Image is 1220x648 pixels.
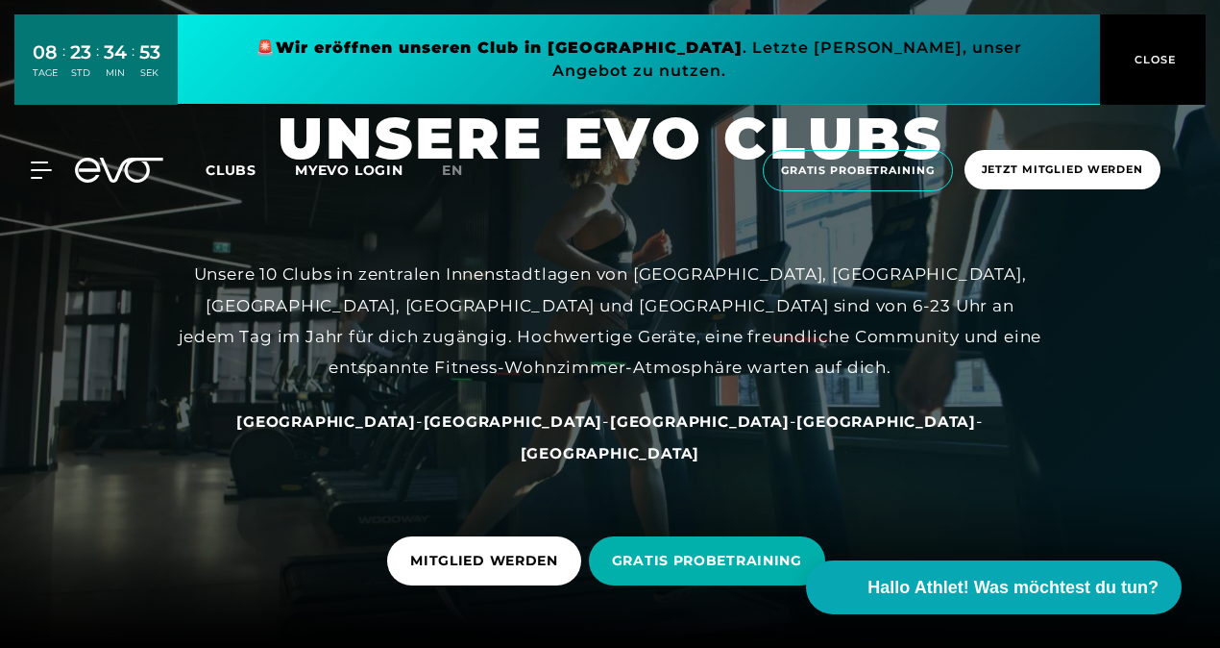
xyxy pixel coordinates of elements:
a: [GEOGRAPHIC_DATA] [521,443,700,462]
div: 23 [70,38,91,66]
div: TAGE [33,66,58,80]
span: Jetzt Mitglied werden [982,162,1143,178]
div: 53 [139,38,160,66]
a: [GEOGRAPHIC_DATA] [236,411,416,431]
div: STD [70,66,91,80]
div: : [132,40,134,91]
span: [GEOGRAPHIC_DATA] [521,444,700,462]
a: en [442,160,486,182]
a: [GEOGRAPHIC_DATA] [796,411,976,431]
div: MIN [104,66,127,80]
span: Hallo Athlet! Was möchtest du tun? [867,575,1159,601]
span: [GEOGRAPHIC_DATA] [424,412,603,431]
a: GRATIS PROBETRAINING [589,522,833,600]
span: [GEOGRAPHIC_DATA] [796,412,976,431]
a: MYEVO LOGIN [295,162,403,179]
div: 34 [104,38,127,66]
a: [GEOGRAPHIC_DATA] [610,411,790,431]
div: SEK [139,66,160,80]
a: Gratis Probetraining [757,150,959,191]
div: - - - - [178,406,1042,468]
span: CLOSE [1130,51,1177,68]
a: Clubs [206,161,295,179]
span: MITGLIED WERDEN [410,551,558,571]
span: Gratis Probetraining [781,162,935,179]
span: Clubs [206,162,256,179]
button: Hallo Athlet! Was möchtest du tun? [806,561,1182,614]
div: : [96,40,99,91]
div: 08 [33,38,58,66]
div: Unsere 10 Clubs in zentralen Innenstadtlagen von [GEOGRAPHIC_DATA], [GEOGRAPHIC_DATA], [GEOGRAPHI... [178,259,1042,383]
span: GRATIS PROBETRAINING [612,551,802,571]
span: [GEOGRAPHIC_DATA] [236,412,416,431]
span: en [442,162,463,179]
button: CLOSE [1100,14,1206,105]
a: [GEOGRAPHIC_DATA] [424,411,603,431]
a: MITGLIED WERDEN [387,522,589,600]
a: Jetzt Mitglied werden [959,150,1166,191]
div: : [62,40,65,91]
span: [GEOGRAPHIC_DATA] [610,412,790,431]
